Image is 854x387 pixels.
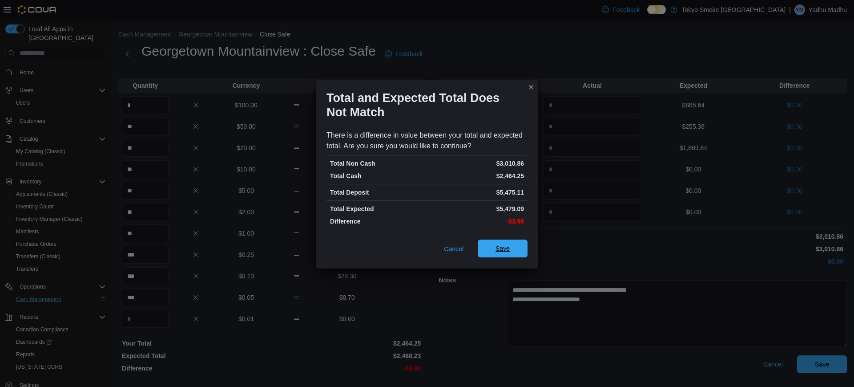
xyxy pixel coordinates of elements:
p: Total Deposit [330,188,425,197]
p: Total Expected [330,204,425,213]
button: Save [478,240,528,257]
button: Cancel [440,240,467,258]
p: $3,010.86 [429,159,524,168]
p: -$3.98 [429,217,524,226]
p: Total Cash [330,171,425,180]
span: Cancel [444,244,463,253]
p: Difference [330,217,425,226]
div: There is a difference in value between your total and expected total. Are you sure you would like... [326,130,528,151]
span: Save [495,244,510,253]
p: $2,464.25 [429,171,524,180]
h1: Total and Expected Total Does Not Match [326,91,520,119]
button: Closes this modal window [526,82,536,93]
p: $5,475.11 [429,188,524,197]
p: Total Non Cash [330,159,425,168]
p: $5,479.09 [429,204,524,213]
